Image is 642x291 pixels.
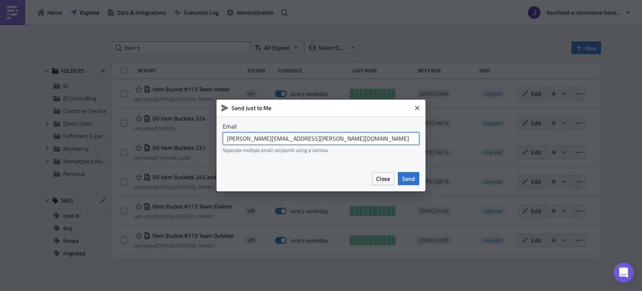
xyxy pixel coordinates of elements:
[376,174,390,183] span: Close
[398,172,419,185] button: Send
[372,172,394,185] button: Close
[411,102,423,114] button: Close
[402,174,415,183] span: Send
[223,123,419,130] label: Email
[232,104,411,112] h6: Send Just to Me
[614,263,634,283] div: Open Intercom Messenger
[223,147,419,153] div: Seperate multiple email recipients using a comma.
